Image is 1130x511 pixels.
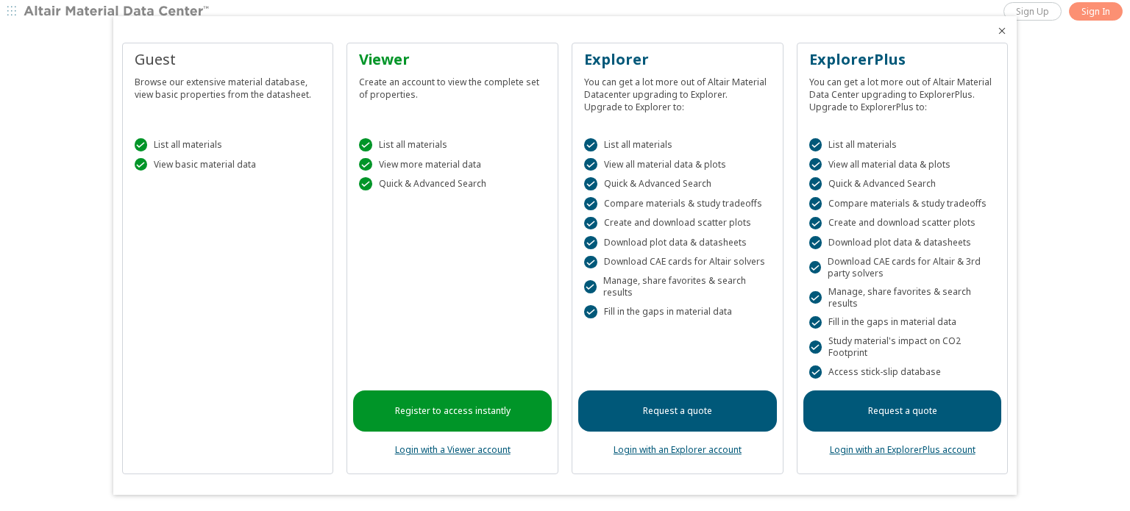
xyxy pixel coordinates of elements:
[803,390,1002,432] a: Request a quote
[584,49,771,70] div: Explorer
[135,158,321,171] div: View basic material data
[809,316,822,329] div: 
[584,138,771,151] div: List all materials
[809,291,822,304] div: 
[584,177,771,190] div: Quick & Advanced Search
[578,390,777,432] a: Request a quote
[809,286,996,310] div: Manage, share favorites & search results
[809,340,822,354] div: 
[584,217,597,230] div: 
[359,138,372,151] div: 
[584,177,597,190] div: 
[135,138,148,151] div: 
[135,158,148,171] div: 
[584,197,597,210] div: 
[395,443,511,456] a: Login with a Viewer account
[809,138,996,151] div: List all materials
[809,177,996,190] div: Quick & Advanced Search
[809,256,996,279] div: Download CAE cards for Altair & 3rd party solvers
[135,70,321,101] div: Browse our extensive material database, view basic properties from the datasheet.
[584,197,771,210] div: Compare materials & study tradeoffs
[584,158,771,171] div: View all material data & plots
[584,217,771,230] div: Create and download scatter plots
[809,261,821,274] div: 
[359,158,546,171] div: View more material data
[809,365,996,379] div: Access stick-slip database
[809,49,996,70] div: ExplorerPlus
[135,49,321,70] div: Guest
[584,305,597,318] div: 
[359,49,546,70] div: Viewer
[809,197,996,210] div: Compare materials & study tradeoffs
[809,236,996,249] div: Download plot data & datasheets
[584,275,771,299] div: Manage, share favorites & search results
[359,138,546,151] div: List all materials
[584,70,771,113] div: You can get a lot more out of Altair Material Datacenter upgrading to Explorer. Upgrade to Explor...
[809,197,822,210] div: 
[584,280,597,293] div: 
[809,158,822,171] div: 
[996,25,1008,37] button: Close
[359,177,546,190] div: Quick & Advanced Search
[809,217,996,230] div: Create and download scatter plots
[359,177,372,190] div: 
[359,158,372,171] div: 
[614,443,742,456] a: Login with an Explorer account
[353,390,552,432] a: Register to access instantly
[584,256,771,269] div: Download CAE cards for Altair solvers
[809,158,996,171] div: View all material data & plots
[809,138,822,151] div: 
[830,443,976,456] a: Login with an ExplorerPlus account
[809,70,996,113] div: You can get a lot more out of Altair Material Data Center upgrading to ExplorerPlus. Upgrade to E...
[584,305,771,318] div: Fill in the gaps in material data
[584,256,597,269] div: 
[584,158,597,171] div: 
[809,217,822,230] div: 
[809,335,996,359] div: Study material's impact on CO2 Footprint
[359,70,546,101] div: Create an account to view the complete set of properties.
[584,236,771,249] div: Download plot data & datasheets
[584,138,597,151] div: 
[135,138,321,151] div: List all materials
[809,365,822,379] div: 
[584,236,597,249] div: 
[809,177,822,190] div: 
[809,236,822,249] div: 
[809,316,996,329] div: Fill in the gaps in material data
